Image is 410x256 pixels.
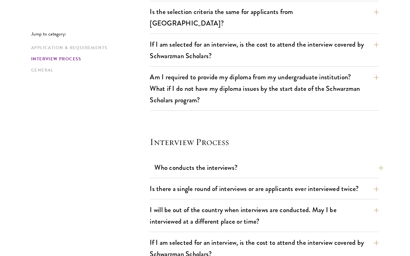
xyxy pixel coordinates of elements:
a: General [31,67,146,73]
a: Interview Process [31,56,146,62]
button: Is the selection criteria the same for applicants from [GEOGRAPHIC_DATA]? [150,5,379,30]
p: Jump to category: [31,31,150,37]
button: I will be out of the country when interviews are conducted. May I be interviewed at a different p... [150,203,379,228]
button: If I am selected for an interview, is the cost to attend the interview covered by Schwarzman Scho... [150,37,379,63]
button: Who conducts the interviews? [154,161,384,175]
a: Application & Requirements [31,44,146,51]
h4: Interview Process [150,136,379,148]
button: Is there a single round of interviews or are applicants ever interviewed twice? [150,182,379,196]
button: Am I required to provide my diploma from my undergraduate institution? What if I do not have my d... [150,70,379,107]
